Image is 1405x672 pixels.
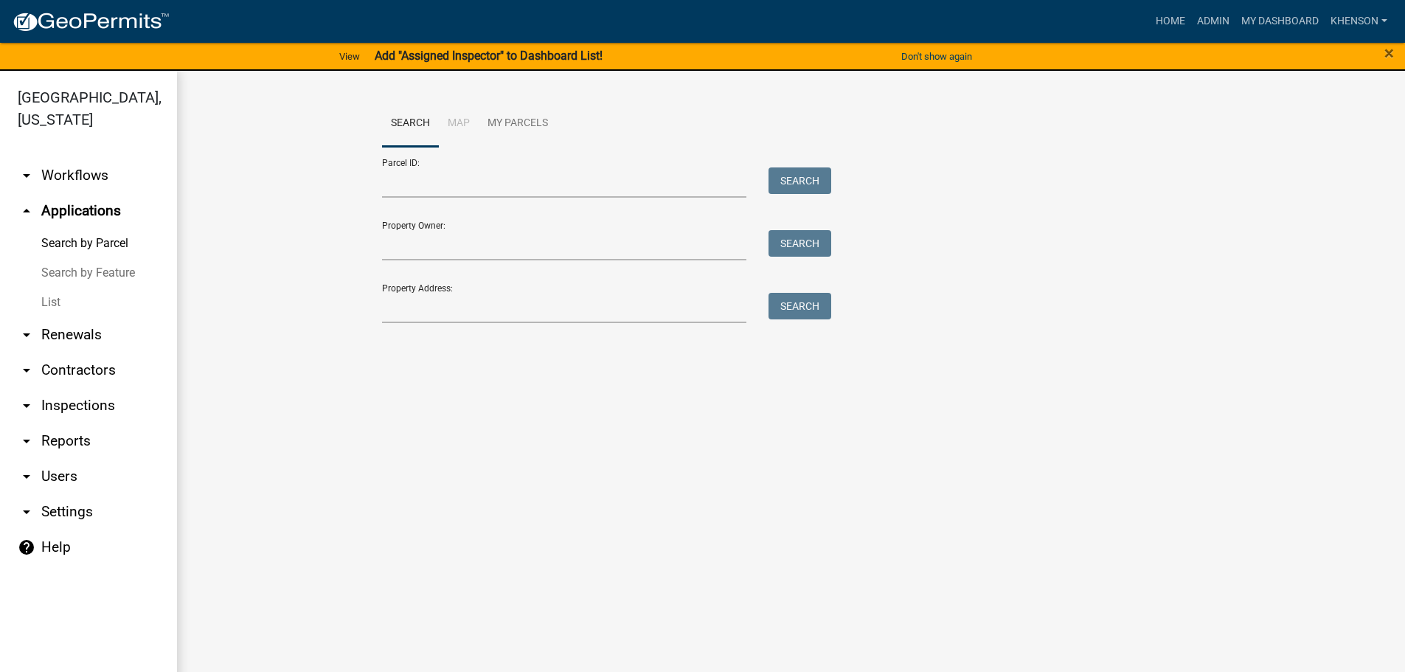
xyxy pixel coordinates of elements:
button: Search [769,230,831,257]
span: × [1384,43,1394,63]
i: help [18,538,35,556]
a: View [333,44,366,69]
i: arrow_drop_up [18,202,35,220]
a: My Parcels [479,100,557,148]
a: Home [1150,7,1191,35]
i: arrow_drop_down [18,503,35,521]
button: Close [1384,44,1394,62]
i: arrow_drop_down [18,361,35,379]
i: arrow_drop_down [18,468,35,485]
i: arrow_drop_down [18,167,35,184]
strong: Add "Assigned Inspector" to Dashboard List! [375,49,603,63]
a: Admin [1191,7,1235,35]
button: Search [769,293,831,319]
button: Search [769,167,831,194]
i: arrow_drop_down [18,432,35,450]
i: arrow_drop_down [18,397,35,415]
a: My Dashboard [1235,7,1325,35]
a: Search [382,100,439,148]
button: Don't show again [895,44,978,69]
i: arrow_drop_down [18,326,35,344]
a: khenson [1325,7,1393,35]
